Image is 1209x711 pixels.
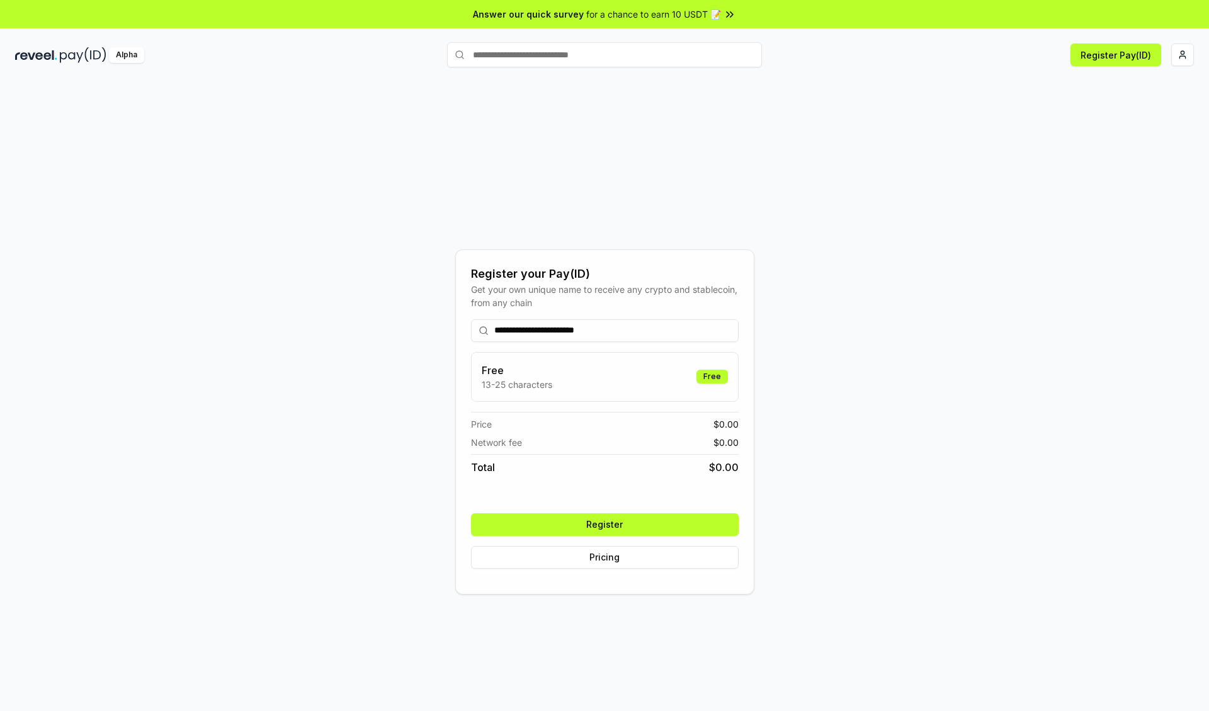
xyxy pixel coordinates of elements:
[109,47,144,63] div: Alpha
[471,265,739,283] div: Register your Pay(ID)
[1070,43,1161,66] button: Register Pay(ID)
[696,370,728,384] div: Free
[482,378,552,391] p: 13-25 characters
[471,460,495,475] span: Total
[473,8,584,21] span: Answer our quick survey
[471,418,492,431] span: Price
[471,436,522,449] span: Network fee
[586,8,721,21] span: for a chance to earn 10 USDT 📝
[60,47,106,63] img: pay_id
[15,47,57,63] img: reveel_dark
[471,513,739,536] button: Register
[713,436,739,449] span: $ 0.00
[471,283,739,309] div: Get your own unique name to receive any crypto and stablecoin, from any chain
[471,546,739,569] button: Pricing
[482,363,552,378] h3: Free
[709,460,739,475] span: $ 0.00
[713,418,739,431] span: $ 0.00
